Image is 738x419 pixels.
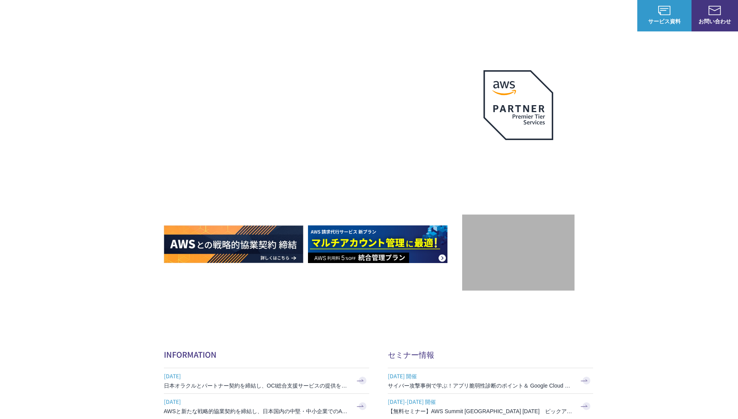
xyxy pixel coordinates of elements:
[388,382,574,390] h3: サイバー攻撃事例で学ぶ！アプリ脆弱性診断のポイント＆ Google Cloud セキュリティ対策
[164,128,462,202] h1: AWS ジャーニーの 成功を実現
[388,370,574,382] span: [DATE] 開催
[164,382,350,390] h3: 日本オラクルとパートナー契約を締結し、OCI総合支援サービスの提供を開始
[608,12,630,20] a: ログイン
[509,149,527,161] em: AWS
[478,226,559,283] img: 契約件数
[526,12,547,20] a: 導入事例
[692,17,738,25] span: お問い合わせ
[164,349,369,360] h2: INFORMATION
[563,12,592,20] p: ナレッジ
[164,407,350,415] h3: AWSと新たな戦略的協業契約を締結し、日本国内の中堅・中小企業でのAWS活用を加速
[164,368,369,393] a: [DATE] 日本オラクルとパートナー契約を締結し、OCI総合支援サービスの提供を開始
[388,407,574,415] h3: 【無料セミナー】AWS Summit [GEOGRAPHIC_DATA] [DATE] ピックアップセッション
[308,225,447,263] img: AWS請求代行サービス 統合管理プラン
[164,370,350,382] span: [DATE]
[89,7,145,24] span: NHN テコラス AWS総合支援サービス
[388,368,593,393] a: [DATE] 開催 サイバー攻撃事例で学ぶ！アプリ脆弱性診断のポイント＆ Google Cloud セキュリティ対策
[164,86,462,120] p: AWSの導入からコスト削減、 構成・運用の最適化からデータ活用まで 規模や業種業態を問わない マネージドサービスで
[474,149,563,179] p: 最上位プレミアティア サービスパートナー
[709,6,721,15] img: お問い合わせ
[164,394,369,419] a: [DATE] AWSと新たな戦略的協業契約を締結し、日本国内の中堅・中小企業でのAWS活用を加速
[403,12,433,20] p: サービス
[483,70,553,140] img: AWSプレミアティアサービスパートナー
[448,12,510,20] p: 業種別ソリューション
[388,394,593,419] a: [DATE]-[DATE] 開催 【無料セミナー】AWS Summit [GEOGRAPHIC_DATA] [DATE] ピックアップセッション
[388,396,574,407] span: [DATE]-[DATE] 開催
[12,6,145,25] a: AWS総合支援サービス C-Chorus NHN テコラスAWS総合支援サービス
[658,6,671,15] img: AWS総合支援サービス C-Chorus サービス資料
[164,396,350,407] span: [DATE]
[164,225,303,263] img: AWSとの戦略的協業契約 締結
[369,12,388,20] p: 強み
[637,17,692,25] span: サービス資料
[388,349,593,360] h2: セミナー情報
